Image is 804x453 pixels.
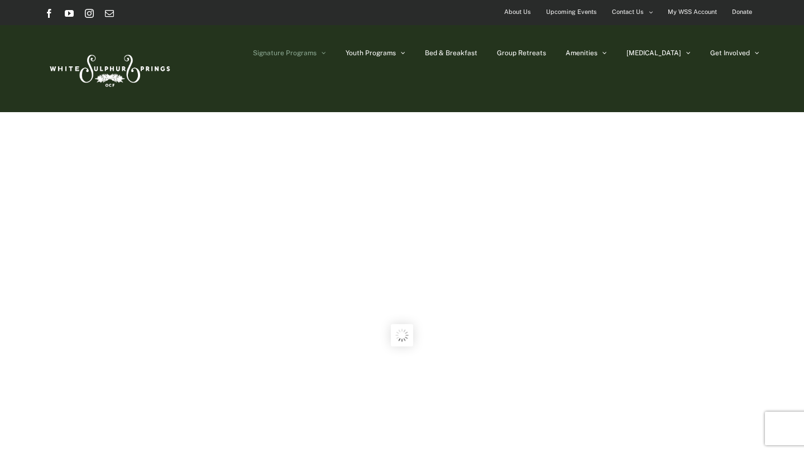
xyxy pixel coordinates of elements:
[253,50,317,56] span: Signature Programs
[626,50,681,56] span: [MEDICAL_DATA]
[732,4,752,20] span: Donate
[253,25,759,81] nav: Main Menu
[668,4,717,20] span: My WSS Account
[710,50,750,56] span: Get Involved
[710,25,759,81] a: Get Involved
[504,4,531,20] span: About Us
[85,9,94,18] a: Instagram
[612,4,644,20] span: Contact Us
[346,50,396,56] span: Youth Programs
[497,25,546,81] a: Group Retreats
[105,9,114,18] a: Email
[45,42,173,95] img: White Sulphur Springs Logo
[425,50,477,56] span: Bed & Breakfast
[626,25,691,81] a: [MEDICAL_DATA]
[425,25,477,81] a: Bed & Breakfast
[546,4,597,20] span: Upcoming Events
[346,25,405,81] a: Youth Programs
[566,25,607,81] a: Amenities
[497,50,546,56] span: Group Retreats
[566,50,597,56] span: Amenities
[45,9,54,18] a: Facebook
[65,9,74,18] a: YouTube
[253,25,326,81] a: Signature Programs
